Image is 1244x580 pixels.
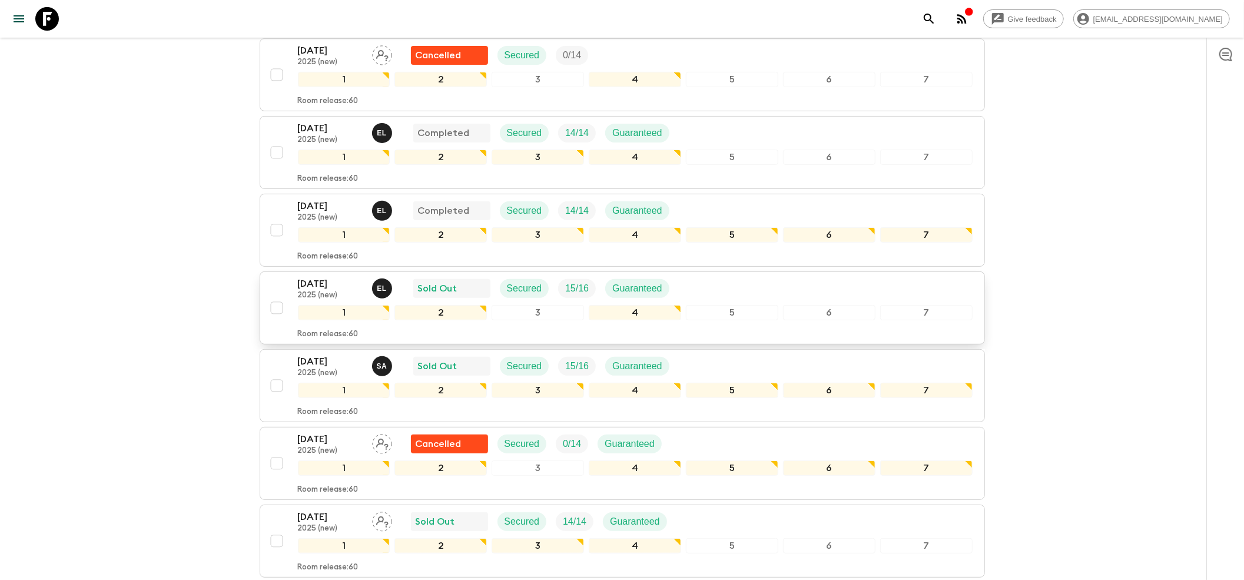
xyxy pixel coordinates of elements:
button: [DATE]2025 (new)Eleonora LongobardiCompletedSecuredTrip FillGuaranteed1234567Room release:60 [260,194,985,267]
div: 6 [783,227,875,243]
div: Trip Fill [558,201,596,220]
button: [DATE]2025 (new)Eleonora LongobardiSold OutSecuredTrip FillGuaranteed1234567Room release:60 [260,271,985,344]
p: [DATE] [298,277,363,291]
div: 4 [589,383,681,398]
div: 3 [492,538,584,554]
div: 3 [492,305,584,320]
p: 14 / 14 [563,515,586,529]
div: Secured [500,201,549,220]
div: Trip Fill [556,512,593,531]
span: Assign pack leader [372,438,392,447]
div: 6 [783,538,875,554]
div: 5 [686,305,778,320]
div: 3 [492,460,584,476]
div: 4 [589,150,681,165]
div: 6 [783,383,875,398]
p: Secured [505,48,540,62]
div: 4 [589,305,681,320]
p: [DATE] [298,354,363,369]
p: Guaranteed [612,204,662,218]
div: 2 [394,72,487,87]
div: 3 [492,150,584,165]
button: search adventures [917,7,941,31]
p: Guaranteed [605,437,655,451]
div: 5 [686,227,778,243]
p: Cancelled [416,437,462,451]
div: 7 [880,460,973,476]
div: [EMAIL_ADDRESS][DOMAIN_NAME] [1073,9,1230,28]
button: menu [7,7,31,31]
button: [DATE]2025 (new)Eleonora LongobardiCompletedSecuredTrip FillGuaranteed1234567Room release:60 [260,116,985,189]
p: 2025 (new) [298,213,363,223]
p: Room release: 60 [298,407,359,417]
div: 2 [394,305,487,320]
p: [DATE] [298,432,363,446]
span: Assign pack leader [372,49,392,58]
p: Sold Out [418,359,457,373]
button: [DATE]2025 (new)Simona AlbaneseSold OutSecuredTrip FillGuaranteed1234567Room release:60 [260,349,985,422]
span: Eleonora Longobardi [372,282,394,291]
p: S A [377,362,387,371]
div: Secured [500,357,549,376]
div: 7 [880,72,973,87]
div: Trip Fill [556,46,588,65]
p: Sold Out [416,515,455,529]
div: 7 [880,305,973,320]
div: 6 [783,150,875,165]
p: 15 / 16 [565,281,589,296]
button: [DATE]2025 (new)Assign pack leaderFlash Pack cancellationSecuredTrip Fill1234567Room release:60 [260,38,985,111]
div: 7 [880,227,973,243]
p: Completed [418,204,470,218]
div: 4 [589,72,681,87]
p: 14 / 14 [565,204,589,218]
div: 1 [298,150,390,165]
p: 2025 (new) [298,58,363,67]
div: Trip Fill [558,124,596,142]
p: [DATE] [298,510,363,524]
div: 3 [492,383,584,398]
p: Guaranteed [612,281,662,296]
span: Give feedback [1001,15,1063,24]
div: 6 [783,305,875,320]
div: 2 [394,227,487,243]
div: 5 [686,460,778,476]
div: Trip Fill [558,357,596,376]
p: Guaranteed [610,515,660,529]
p: Secured [505,437,540,451]
p: 14 / 14 [565,126,589,140]
div: Flash Pack cancellation [411,435,488,453]
div: Secured [497,46,547,65]
p: [DATE] [298,44,363,58]
p: 15 / 16 [565,359,589,373]
div: Trip Fill [558,279,596,298]
span: Simona Albanese [372,360,394,369]
p: [DATE] [298,199,363,213]
p: Secured [507,126,542,140]
p: Room release: 60 [298,485,359,495]
p: 0 / 14 [563,437,581,451]
div: 6 [783,460,875,476]
div: 6 [783,72,875,87]
div: 5 [686,150,778,165]
p: Sold Out [418,281,457,296]
div: 5 [686,538,778,554]
p: Room release: 60 [298,174,359,184]
div: Trip Fill [556,435,588,453]
p: 2025 (new) [298,524,363,533]
div: 7 [880,383,973,398]
div: 1 [298,227,390,243]
p: 0 / 14 [563,48,581,62]
div: 4 [589,227,681,243]
div: 1 [298,538,390,554]
div: 3 [492,72,584,87]
p: 2025 (new) [298,369,363,378]
div: 7 [880,538,973,554]
div: 4 [589,538,681,554]
div: Secured [497,512,547,531]
div: 1 [298,460,390,476]
div: 2 [394,538,487,554]
span: Assign pack leader [372,515,392,525]
div: 5 [686,72,778,87]
div: 5 [686,383,778,398]
p: Cancelled [416,48,462,62]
